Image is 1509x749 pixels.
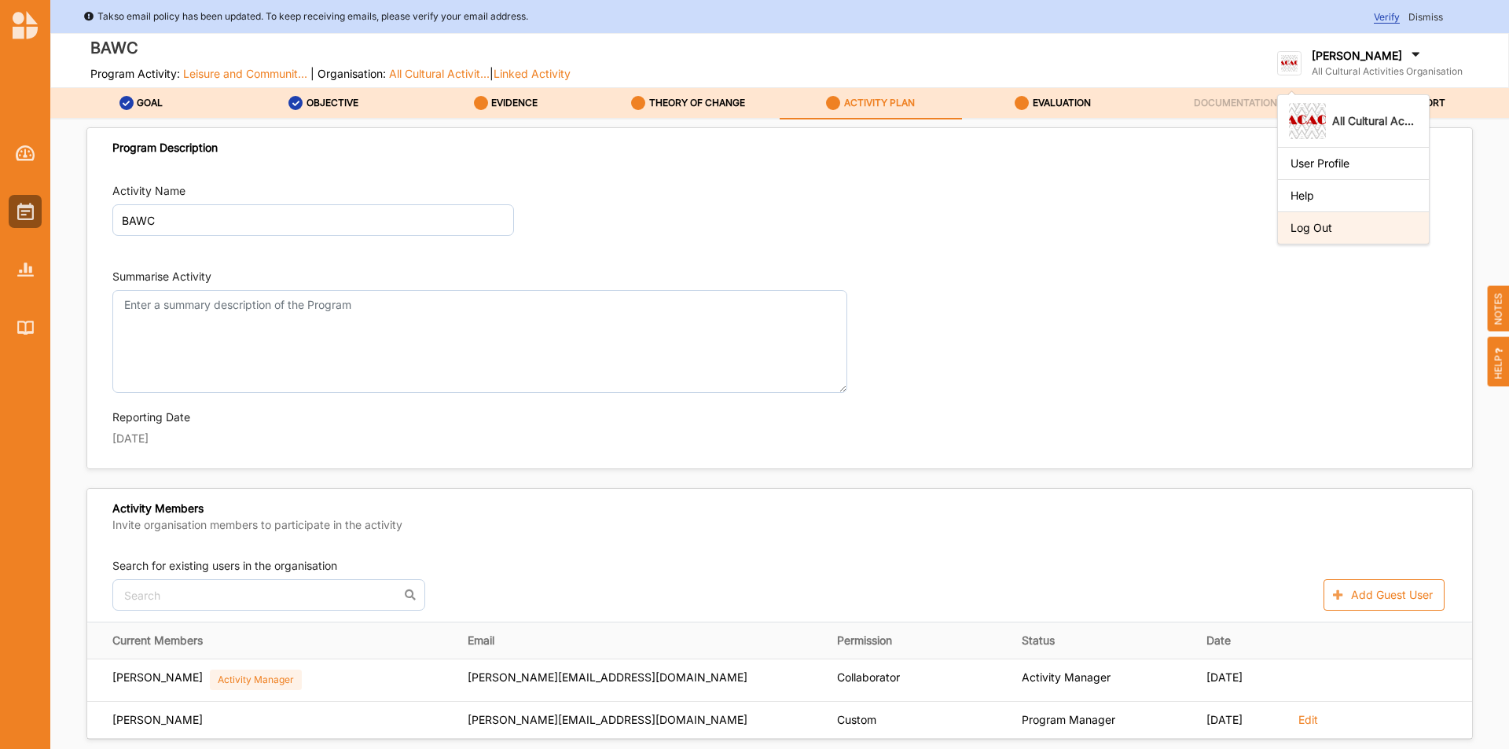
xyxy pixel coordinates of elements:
span: Verify [1374,11,1400,24]
input: Search [112,579,425,611]
img: Library [17,321,34,334]
label: Search for existing users in the organisation [112,558,337,574]
span: All Cultural Activit... [389,67,490,80]
div: Program Manager [1022,713,1184,727]
img: Reports [17,263,34,276]
label: DOCUMENTATION [1194,97,1277,109]
label: [DATE] [112,431,190,446]
span: Leisure and Communit... [183,67,307,80]
div: Activity Members [112,501,402,535]
span: Linked Activity [494,67,571,80]
label: GOAL [137,97,163,109]
img: logo [1277,51,1302,75]
label: All Cultural Activities Organisation [1312,65,1463,78]
a: Activities [9,195,42,228]
div: Takso email policy has been updated. To keep receiving emails, please verify your email address. [83,9,528,24]
label: EVIDENCE [491,97,538,109]
div: User Profile [1291,156,1416,171]
label: [PERSON_NAME] [1312,49,1402,63]
a: Library [9,311,42,344]
div: Log Out [1291,221,1416,235]
th: Current Members [87,622,457,659]
div: [PERSON_NAME][EMAIL_ADDRESS][DOMAIN_NAME] [468,713,815,727]
div: [PERSON_NAME] [112,713,203,727]
label: ACTIVITY PLAN [844,97,915,109]
div: [DATE] [1206,670,1276,685]
div: [PERSON_NAME][EMAIL_ADDRESS][DOMAIN_NAME] [468,670,815,685]
label: Program Activity: | Organisation: | [90,67,571,81]
div: Activity Manager [1022,670,1184,685]
label: BAWC [90,35,571,61]
th: Status [1011,622,1195,659]
div: Help [1291,189,1416,203]
label: THEORY OF CHANGE [649,97,745,109]
div: Collaborator [837,670,1000,685]
div: Activity Manager [210,670,302,690]
div: Summarise Activity [112,269,211,285]
button: Add Guest User [1324,579,1445,611]
th: Permission [826,622,1011,659]
label: Edit [1298,713,1318,727]
div: [DATE] [1206,713,1276,727]
img: Dashboard [16,145,35,161]
th: Email [457,622,826,659]
div: Custom [837,713,1000,727]
img: Activities [17,203,34,220]
img: logo [13,11,38,39]
label: EVALUATION [1033,97,1091,109]
label: Reporting Date [112,409,190,425]
span: Dismiss [1408,11,1443,23]
a: Reports [9,253,42,286]
a: Dashboard [9,137,42,170]
label: OBJECTIVE [307,97,358,109]
div: Program Description [112,141,218,155]
div: [PERSON_NAME] [112,670,203,690]
label: Invite organisation members to participate in the activity [112,518,402,532]
div: Activity Name [112,183,185,199]
th: Date [1195,622,1287,659]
